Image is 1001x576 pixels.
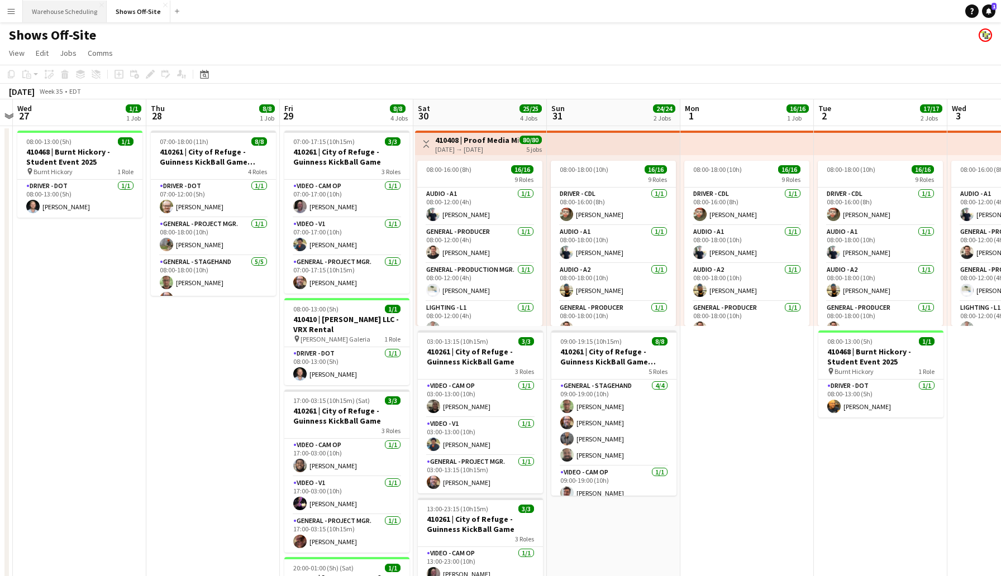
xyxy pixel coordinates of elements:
[9,48,25,58] span: View
[551,347,676,367] h3: 410261 | City of Refuge - Guinness KickBall Game Load Out
[818,188,943,225] app-card-role: Driver - CDL1/108:00-16:00 (8h)[PERSON_NAME]
[684,263,809,301] app-card-role: Audio - A21/108:00-18:00 (10h)[PERSON_NAME]
[382,426,401,435] span: 3 Roles
[88,48,113,58] span: Comms
[684,301,809,339] app-card-role: General - Producer1/108:00-18:00 (10h)[PERSON_NAME]
[918,367,935,376] span: 1 Role
[551,188,676,225] app-card-role: Driver - CDL1/108:00-16:00 (8h)[PERSON_NAME]
[518,337,534,345] span: 3/3
[293,564,354,572] span: 20:00-01:00 (5h) (Sat)
[284,439,409,477] app-card-role: Video - Cam Op1/117:00-03:00 (10h)[PERSON_NAME]
[648,175,667,184] span: 9 Roles
[384,335,401,343] span: 1 Role
[55,46,81,60] a: Jobs
[160,137,208,146] span: 07:00-18:00 (11h)
[952,103,966,113] span: Wed
[551,330,676,496] app-job-card: 09:00-19:15 (10h15m)8/8410261 | City of Refuge - Guinness KickBall Game Load Out5 RolesGeneral - ...
[284,103,293,113] span: Fri
[551,161,676,326] app-job-card: 08:00-18:00 (10h)16/169 RolesDriver - CDL1/108:00-16:00 (8h)[PERSON_NAME]Audio - A11/108:00-18:00...
[260,114,274,122] div: 1 Job
[435,135,518,145] h3: 410408 | Proof Media Mix - Virgin Cruise 2025
[31,46,53,60] a: Edit
[16,109,32,122] span: 27
[519,136,542,144] span: 80/80
[551,466,676,504] app-card-role: Video - Cam Op1/109:00-19:00 (10h)[PERSON_NAME]
[284,256,409,294] app-card-role: General - Project Mgr.1/107:00-17:15 (10h15m)[PERSON_NAME]
[17,103,32,113] span: Wed
[685,103,699,113] span: Mon
[418,103,430,113] span: Sat
[69,87,81,95] div: EDT
[284,477,409,515] app-card-role: Video - V11/117:00-03:00 (10h)[PERSON_NAME]
[390,104,406,113] span: 8/8
[284,390,409,553] app-job-card: 17:00-03:15 (10h15m) (Sat)3/3410261 | City of Refuge - Guinness KickBall Game3 RolesVideo - Cam O...
[518,505,534,513] span: 3/3
[818,103,831,113] span: Tue
[390,114,408,122] div: 4 Jobs
[283,109,293,122] span: 29
[23,1,107,22] button: Warehouse Scheduling
[653,104,675,113] span: 24/24
[382,167,401,176] span: 3 Roles
[818,161,943,326] app-job-card: 08:00-18:00 (10h)16/169 RolesDriver - CDL1/108:00-16:00 (8h)[PERSON_NAME]Audio - A11/108:00-18:00...
[251,137,267,146] span: 8/8
[9,27,96,44] h1: Shows Off-Site
[9,86,35,97] div: [DATE]
[817,109,831,122] span: 2
[787,114,808,122] div: 1 Job
[284,218,409,256] app-card-role: Video - V11/107:00-17:00 (10h)[PERSON_NAME]
[151,180,276,218] app-card-role: Driver - DOT1/107:00-12:00 (5h)[PERSON_NAME]
[818,330,943,417] div: 08:00-13:00 (5h)1/1410468 | Burnt Hickory - Student Event 2025 Burnt Hickory1 RoleDriver - DOT1/1...
[385,137,401,146] span: 3/3
[649,367,668,376] span: 5 Roles
[417,161,542,326] div: 08:00-16:00 (8h)16/169 RolesAudio - A11/108:00-12:00 (4h)[PERSON_NAME]General - Producer1/108:00-...
[520,114,541,122] div: 4 Jobs
[284,406,409,426] h3: 410261 | City of Refuge - Guinness KickBall Game
[149,109,165,122] span: 28
[284,314,409,334] h3: 410410 | [PERSON_NAME] LLC - VRX Rental
[435,145,518,153] div: [DATE] → [DATE]
[511,165,533,174] span: 16/16
[60,48,77,58] span: Jobs
[293,305,339,313] span: 08:00-13:00 (5h)
[915,175,934,184] span: 9 Roles
[919,337,935,345] span: 1/1
[818,301,943,339] app-card-role: General - Producer1/108:00-18:00 (10h)[PERSON_NAME]
[385,396,401,405] span: 3/3
[418,514,543,534] h3: 410261 | City of Refuge - Guinness KickBall Game
[284,298,409,385] app-job-card: 08:00-13:00 (5h)1/1410410 | [PERSON_NAME] LLC - VRX Rental [PERSON_NAME] Galeria1 RoleDriver - DO...
[284,347,409,385] app-card-role: Driver - DOT1/108:00-13:00 (5h)[PERSON_NAME]
[34,167,73,176] span: Burnt Hickory
[83,46,117,60] a: Comms
[17,180,142,218] app-card-role: Driver - DOT1/108:00-13:00 (5h)[PERSON_NAME]
[781,175,800,184] span: 9 Roles
[107,1,170,22] button: Shows Off-Site
[418,330,543,493] div: 03:00-13:15 (10h15m)3/3410261 | City of Refuge - Guinness KickBall Game3 RolesVideo - Cam Op1/103...
[912,165,934,174] span: 16/16
[652,337,668,345] span: 8/8
[416,109,430,122] span: 30
[151,256,276,358] app-card-role: General - Stagehand5/508:00-18:00 (10h)[PERSON_NAME][PERSON_NAME]
[551,225,676,263] app-card-role: Audio - A11/108:00-18:00 (10h)[PERSON_NAME]
[151,218,276,256] app-card-role: General - Project Mgr.1/108:00-18:00 (10h)[PERSON_NAME]
[17,147,142,167] h3: 410468 | Burnt Hickory - Student Event 2025
[4,46,29,60] a: View
[427,337,488,345] span: 03:00-13:15 (10h15m)
[151,103,165,113] span: Thu
[417,188,542,225] app-card-role: Audio - A11/108:00-12:00 (4h)[PERSON_NAME]
[385,564,401,572] span: 1/1
[818,347,943,367] h3: 410468 | Burnt Hickory - Student Event 2025
[979,28,992,42] app-user-avatar: Labor Coordinator
[37,87,65,95] span: Week 35
[26,137,71,146] span: 08:00-13:00 (5h)
[126,114,141,122] div: 1 Job
[284,131,409,294] app-job-card: 07:00-17:15 (10h15m)3/3410261 | City of Refuge - Guinness KickBall Game3 RolesVideo - Cam Op1/107...
[684,188,809,225] app-card-role: Driver - CDL1/108:00-16:00 (8h)[PERSON_NAME]
[560,165,608,174] span: 08:00-18:00 (10h)
[551,103,565,113] span: Sun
